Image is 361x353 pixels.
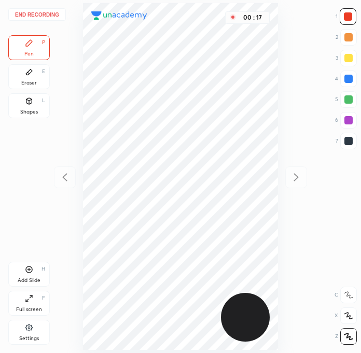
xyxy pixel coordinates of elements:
[20,109,38,115] div: Shapes
[336,50,357,66] div: 3
[336,8,356,25] div: 1
[240,14,265,21] div: 00 : 17
[8,8,66,21] button: End recording
[335,70,357,87] div: 4
[335,287,357,303] div: C
[24,51,34,57] div: Pen
[21,80,37,86] div: Eraser
[42,98,45,103] div: L
[336,29,357,46] div: 2
[42,40,45,45] div: P
[335,307,357,324] div: X
[336,133,357,149] div: 7
[41,266,45,272] div: H
[335,91,357,108] div: 5
[16,307,42,312] div: Full screen
[42,295,45,301] div: F
[19,336,39,341] div: Settings
[335,328,357,345] div: Z
[18,278,40,283] div: Add Slide
[335,112,357,129] div: 6
[91,11,147,20] img: logo.38c385cc.svg
[42,69,45,74] div: E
